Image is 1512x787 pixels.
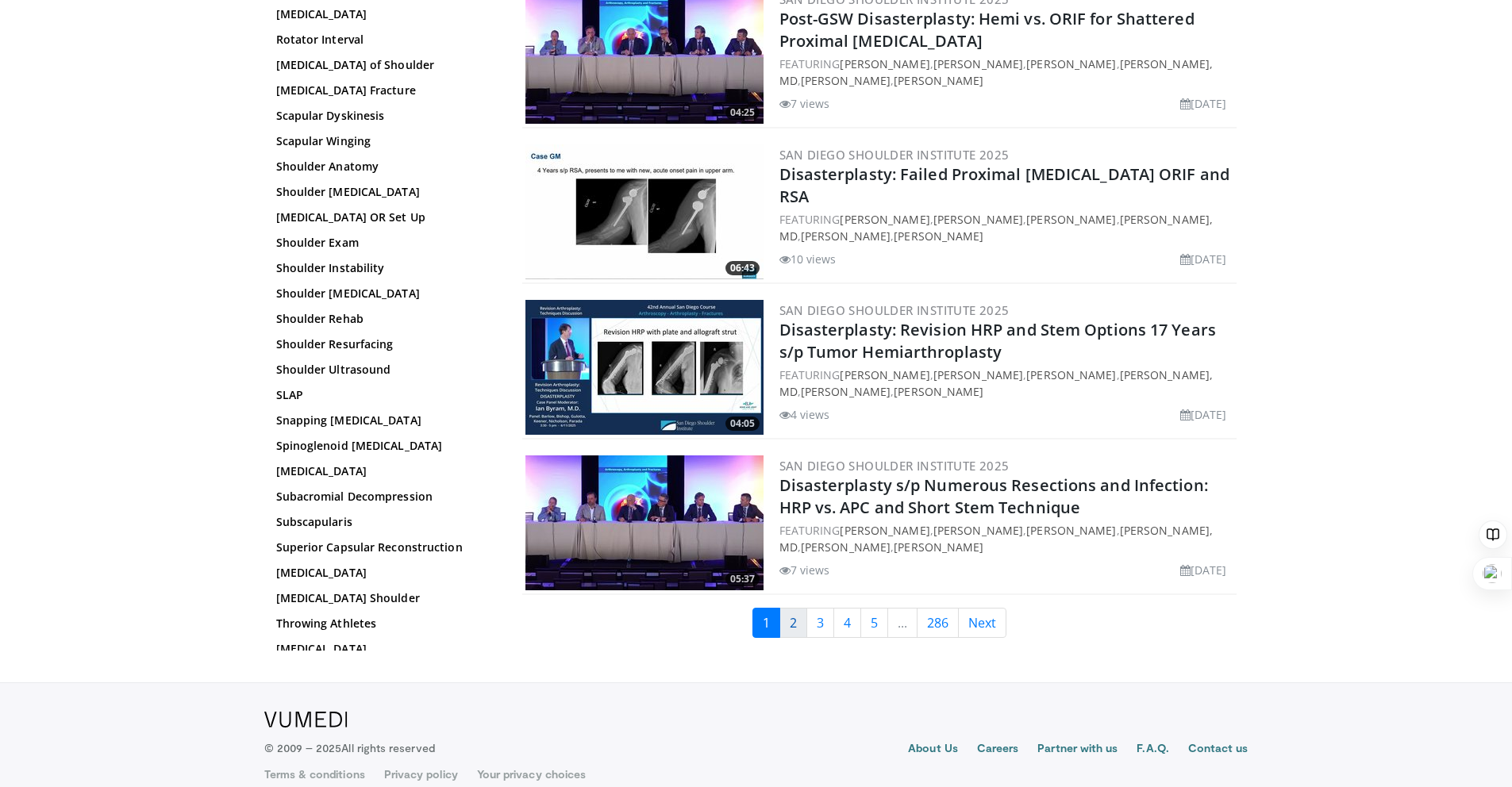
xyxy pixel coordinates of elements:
[276,641,491,657] a: [MEDICAL_DATA]
[779,458,1010,474] a: San Diego Shoulder Institute 2025
[894,73,983,88] a: [PERSON_NAME]
[958,608,1006,638] a: Next
[725,106,760,120] span: 04:25
[725,572,760,586] span: 05:37
[833,608,861,638] a: 4
[725,261,760,275] span: 06:43
[779,319,1216,363] a: Disasterplasty: Revision HRP and Stem Options 17 Years s/p Tumor Hemiarthroplasty
[779,8,1195,52] a: Post-GSW Disasterplasty: Hemi vs. ORIF for Shattered Proximal [MEDICAL_DATA]
[1026,212,1116,227] a: [PERSON_NAME]
[779,251,837,267] li: 10 views
[806,608,834,638] a: 3
[894,539,983,555] a: [PERSON_NAME]
[276,159,491,175] a: Shoulder Anatomy
[276,539,491,555] a: Superior Capsular Reconstruction
[933,367,1023,382] a: [PERSON_NAME]
[933,523,1023,538] a: [PERSON_NAME]
[276,209,491,225] a: [MEDICAL_DATA] OR Set Up
[525,455,764,590] a: 05:37
[276,311,491,327] a: Shoulder Rehab
[801,539,891,555] a: [PERSON_NAME]
[977,740,1019,759] a: Careers
[341,741,434,754] span: All rights reserved
[840,367,929,382] a: [PERSON_NAME]
[276,235,491,251] a: Shoulder Exam
[779,367,1233,400] div: FEATURING , , , , ,
[801,73,891,88] a: [PERSON_NAME]
[908,740,958,759] a: About Us
[276,565,491,581] a: [MEDICAL_DATA]
[525,300,764,435] img: 21812fae-67bd-4f5a-a4e0-cc0f8185c953.300x170_q85_crop-smart_upscale.jpg
[276,590,491,606] a: [MEDICAL_DATA] Shoulder
[779,562,830,578] li: 7 views
[779,474,1208,518] a: Disasterplasty s/p Numerous Resections and Infection: HRP vs. APC and Short Stem Technique
[384,766,458,782] a: Privacy policy
[276,184,491,200] a: Shoulder [MEDICAL_DATA]
[276,616,491,632] a: Throwing Athletes
[264,766,365,782] a: Terms & conditions
[1137,740,1168,759] a: F.A.Q.
[933,56,1023,71] a: [PERSON_NAME]
[525,455,764,590] img: 7b57f22c-5213-4bef-a05f-3dadd91a2327.300x170_q85_crop-smart_upscale.jpg
[264,712,348,727] img: VuMedi Logo
[276,108,491,124] a: Scapular Dyskinesis
[840,212,929,227] a: [PERSON_NAME]
[276,387,491,403] a: SLAP
[779,95,830,112] li: 7 views
[276,6,491,22] a: [MEDICAL_DATA]
[1180,95,1227,112] li: [DATE]
[276,260,491,276] a: Shoulder Instability
[801,384,891,399] a: [PERSON_NAME]
[840,56,929,71] a: [PERSON_NAME]
[894,228,983,244] a: [PERSON_NAME]
[276,57,491,73] a: [MEDICAL_DATA] of Shoulder
[917,608,959,638] a: 286
[779,211,1233,244] div: FEATURING , , , , ,
[477,766,586,782] a: Your privacy choices
[525,300,764,435] a: 04:05
[525,144,764,279] a: 06:43
[840,523,929,538] a: [PERSON_NAME]
[860,608,888,638] a: 5
[779,406,830,423] li: 4 views
[779,608,807,638] a: 2
[276,413,491,428] a: Snapping [MEDICAL_DATA]
[779,302,1010,318] a: San Diego Shoulder Institute 2025
[276,133,491,149] a: Scapular Winging
[276,362,491,378] a: Shoulder Ultrasound
[1026,523,1116,538] a: [PERSON_NAME]
[1180,406,1227,423] li: [DATE]
[1188,740,1248,759] a: Contact us
[779,147,1010,163] a: San Diego Shoulder Institute 2025
[779,163,1230,207] a: Disasterplasty: Failed Proximal [MEDICAL_DATA] ORIF and RSA
[894,384,983,399] a: [PERSON_NAME]
[276,83,491,98] a: [MEDICAL_DATA] Fracture
[525,144,764,279] img: a551b802-76a4-4d9e-a489-3cc02d2b4f4c.300x170_q85_crop-smart_upscale.jpg
[779,56,1233,89] div: FEATURING , , , , ,
[725,417,760,431] span: 04:05
[276,336,491,352] a: Shoulder Resurfacing
[522,608,1237,638] nav: Search results pages
[1026,367,1116,382] a: [PERSON_NAME]
[276,286,491,301] a: Shoulder [MEDICAL_DATA]
[264,740,435,756] p: © 2009 – 2025
[276,489,491,505] a: Subacromial Decompression
[779,522,1233,555] div: FEATURING , , , , ,
[276,438,491,454] a: Spinoglenoid [MEDICAL_DATA]
[1180,562,1227,578] li: [DATE]
[1026,56,1116,71] a: [PERSON_NAME]
[276,32,491,48] a: Rotator Interval
[801,228,891,244] a: [PERSON_NAME]
[752,608,780,638] a: 1
[1180,251,1227,267] li: [DATE]
[933,212,1023,227] a: [PERSON_NAME]
[276,514,491,530] a: Subscapularis
[1037,740,1118,759] a: Partner with us
[276,463,491,479] a: [MEDICAL_DATA]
